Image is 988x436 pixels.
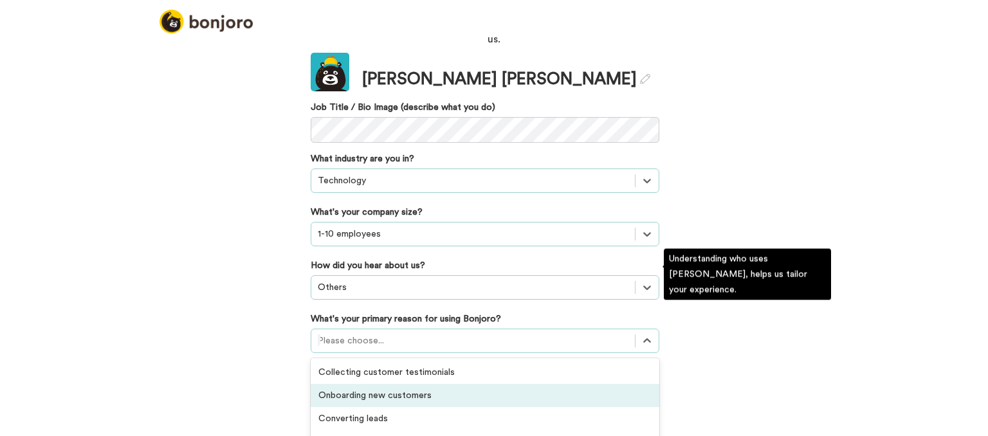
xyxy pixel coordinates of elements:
img: logo_full.png [160,10,253,33]
div: Understanding who uses [PERSON_NAME], helps us tailor your experience. [664,249,831,300]
div: Collecting customer testimonials [311,361,659,384]
label: What's your primary reason for using Bonjoro? [311,313,501,325]
div: Converting leads [311,407,659,430]
div: [PERSON_NAME] [PERSON_NAME] [362,68,650,91]
label: Job Title / Bio Image (describe what you do) [311,101,659,114]
label: What industry are you in? [311,152,414,165]
label: How did you hear about us? [311,259,425,272]
div: Onboarding new customers [311,384,659,407]
p: We just want to ask few quick questions help customize your experience with us. [311,17,677,47]
label: What's your company size? [311,206,423,219]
